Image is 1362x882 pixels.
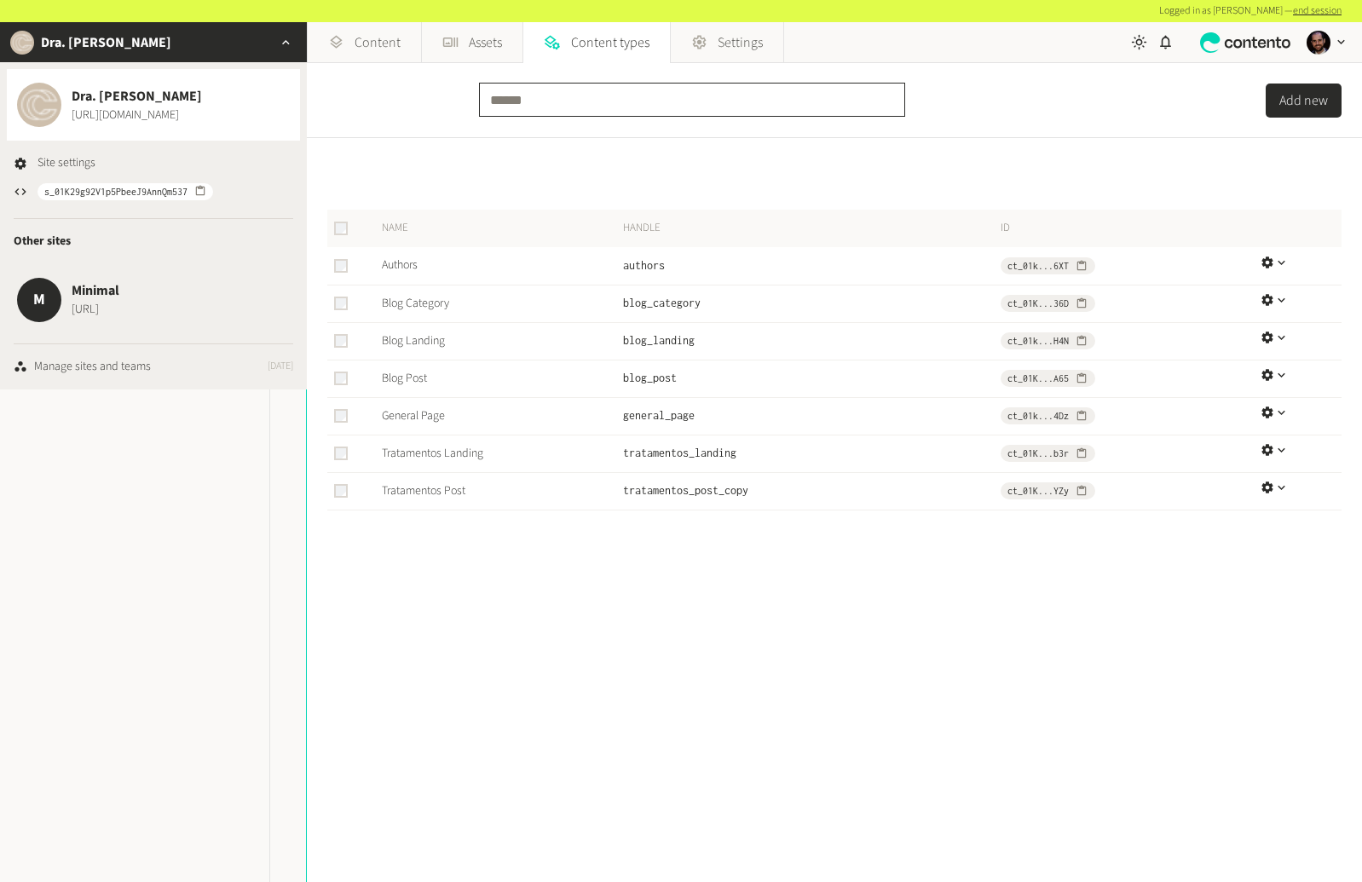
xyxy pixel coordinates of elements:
div: Other sites [7,219,300,264]
span: [DATE] [268,360,293,375]
a: end session [1293,3,1342,18]
th: ID [1000,210,1259,247]
a: Tratamentos Landing [382,445,483,462]
span: authors [623,259,665,272]
a: Settings [671,22,783,63]
span: ct_01K...A65 [1007,371,1069,386]
a: Assets [422,22,522,63]
p: Logged in as [PERSON_NAME] — [1159,3,1342,19]
span: ct_01K...b3r [1007,446,1069,461]
button: s_01K29g92V1p5PbeeJ9AnnQm537 [38,183,213,200]
span: ct_01K...YZy [1007,483,1069,499]
span: tratamentos_post_copy [623,484,748,497]
span: Site settings [38,154,95,172]
span: M [17,288,61,311]
span: s_01K29g92V1p5PbeeJ9AnnQm537 [44,184,188,199]
span: [URL] [72,301,119,319]
a: Authors [382,257,418,274]
span: Minimal [72,280,119,301]
h2: Dra. [PERSON_NAME] [41,32,171,53]
a: Content [308,22,421,63]
button: Andre Teves [1296,22,1362,62]
span: blog_post [623,372,677,384]
span: tratamentos_landing [623,447,736,459]
span: ct_01k...H4N [1007,333,1069,349]
span: Dra. [PERSON_NAME] [72,86,202,107]
a: Blog Post [382,370,427,387]
img: Dra. Caroline Cha [10,31,34,55]
button: Add new [1266,84,1342,118]
span: general_page [623,409,695,422]
a: Content types [523,22,669,63]
a: Blog Category [382,295,449,312]
img: Dra. Caroline Cha [17,83,61,127]
span: blog_category [623,297,701,309]
a: General Page [382,407,445,424]
button: ct_01K...36D [1001,295,1094,312]
button: ct_01K...b3r [1001,445,1094,462]
span: ct_01k...4Dz [1007,408,1069,424]
span: Content types [571,32,649,53]
button: ct_01K...YZy [1001,482,1094,499]
img: Andre Teves [1307,31,1330,55]
a: [URL][DOMAIN_NAME] [72,107,202,124]
button: MMinimal[URL] [7,264,300,336]
span: ct_01K...36D [1007,296,1069,311]
a: Manage sites and teams [14,358,151,376]
button: ct_01k...6XT [1001,257,1094,274]
th: Handle [622,210,1001,247]
a: Tratamentos Post [382,482,465,499]
a: Blog Landing [382,332,445,349]
th: Name [368,210,622,247]
button: ct_01K...A65 [1001,370,1094,387]
span: blog_landing [623,334,695,347]
button: ct_01k...4Dz [1001,407,1094,424]
span: Settings [718,32,763,53]
div: Manage sites and teams [34,358,151,376]
div: notifications [1157,22,1180,62]
a: Site settings [14,154,95,172]
button: ct_01k...H4N [1001,332,1094,349]
span: ct_01k...6XT [1007,258,1069,274]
